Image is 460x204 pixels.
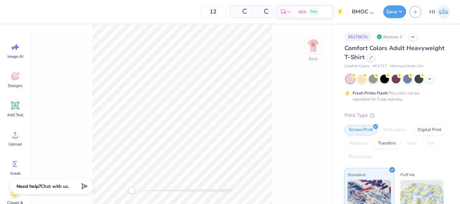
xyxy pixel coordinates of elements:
[128,187,135,194] div: Accessibility label
[344,138,371,149] div: Applique
[10,171,21,176] span: Greek
[8,83,23,88] span: Designs
[344,33,371,41] div: # 517367A
[306,39,320,52] img: Back
[344,125,377,135] div: Screen Print
[390,64,424,69] span: Minimum Order: 24 +
[373,138,400,149] div: Transfers
[344,112,447,119] div: Print Type
[353,90,435,102] div: This color can be expedited for 5 day delivery.
[344,152,377,162] div: Rhinestones
[426,5,453,18] a: HJ
[375,33,406,41] div: Revision 3
[437,5,450,18] img: Hughe Josh Cabanete
[353,90,388,96] strong: Fresh Prints Flash:
[402,138,421,149] div: Vinyl
[8,141,22,147] span: Upload
[379,125,411,135] div: Embroidery
[373,64,387,69] span: # C1717
[344,44,445,61] span: Comfort Colors Adult Heavyweight T-Shirt
[383,5,406,18] button: Save
[17,183,41,190] strong: Need help?
[309,56,318,62] div: Back
[298,8,306,15] span: N/A
[310,9,317,14] span: Free
[429,8,435,16] span: HJ
[7,54,23,59] span: Image AI
[400,171,415,178] span: Puff Ink
[7,112,23,118] span: Add Text
[344,64,369,69] span: Comfort Colors
[348,171,365,178] span: Standard
[200,6,226,18] input: – –
[423,138,439,149] div: Foil
[41,183,69,190] span: Chat with us.
[347,5,380,18] input: Untitled Design
[413,125,446,135] div: Digital Print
